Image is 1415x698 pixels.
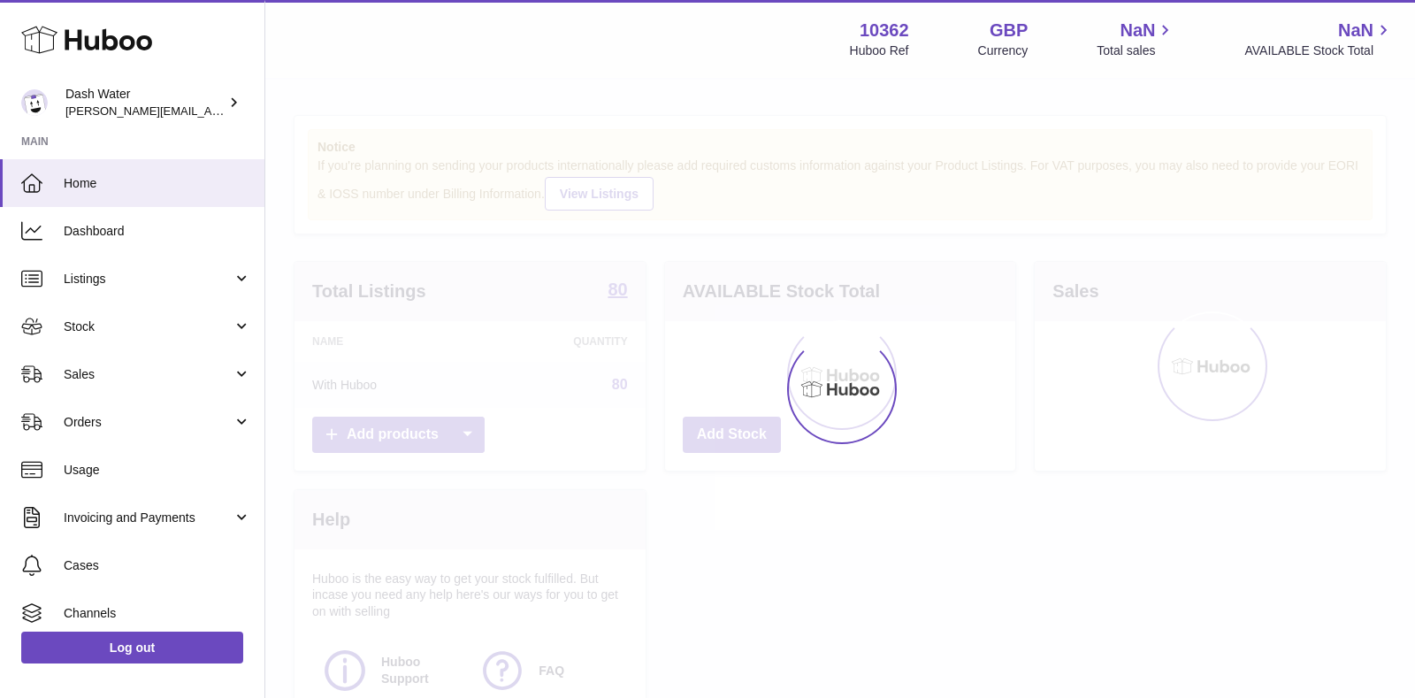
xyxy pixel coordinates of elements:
span: Orders [64,414,233,431]
a: NaN Total sales [1097,19,1175,59]
span: Usage [64,462,251,479]
span: Invoicing and Payments [64,510,233,526]
span: NaN [1338,19,1373,42]
span: Total sales [1097,42,1175,59]
span: Stock [64,318,233,335]
span: Sales [64,366,233,383]
span: AVAILABLE Stock Total [1244,42,1394,59]
div: Dash Water [65,86,225,119]
span: [PERSON_NAME][EMAIL_ADDRESS][DOMAIN_NAME] [65,104,355,118]
a: NaN AVAILABLE Stock Total [1244,19,1394,59]
span: Dashboard [64,223,251,240]
span: Listings [64,271,233,288]
img: james@dash-water.com [21,89,48,116]
a: Log out [21,632,243,663]
strong: 10362 [860,19,909,42]
span: Cases [64,557,251,574]
span: Channels [64,605,251,622]
div: Currency [978,42,1029,59]
span: Home [64,175,251,192]
strong: GBP [990,19,1028,42]
div: Huboo Ref [850,42,909,59]
span: NaN [1120,19,1155,42]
